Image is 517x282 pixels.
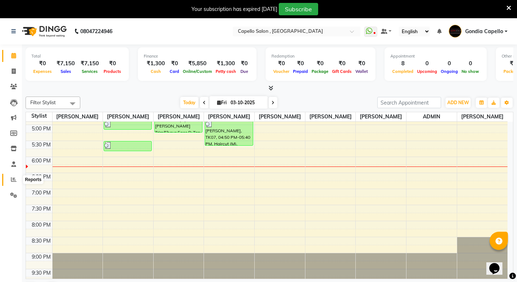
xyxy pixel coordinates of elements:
[80,69,100,74] span: Services
[80,21,112,42] b: 08047224946
[59,69,73,74] span: Sales
[486,253,510,275] iframe: chat widget
[390,69,415,74] span: Completed
[30,269,52,277] div: 9:30 PM
[439,59,460,68] div: 0
[154,112,204,121] span: [PERSON_NAME]
[390,59,415,68] div: 8
[354,59,370,68] div: ₹0
[30,173,52,181] div: 6:30 PM
[30,237,52,245] div: 8:30 PM
[19,21,69,42] img: logo
[181,59,214,68] div: ₹5,850
[26,112,52,120] div: Stylist
[205,120,252,145] div: [PERSON_NAME], TK07, 04:50 PM-05:40 PM, Haircut (M),[PERSON_NAME] Trim/Shave
[192,5,277,13] div: Your subscription has expired [DATE]
[30,221,52,229] div: 8:00 PM
[215,100,228,105] span: Fri
[291,69,310,74] span: Prepaid
[449,25,462,38] img: Gondia Capello
[439,69,460,74] span: Ongoing
[30,99,56,105] span: Filter Stylist
[30,253,52,261] div: 9:00 PM
[30,125,52,133] div: 5:00 PM
[30,141,52,149] div: 5:30 PM
[415,69,439,74] span: Upcoming
[103,112,153,121] span: [PERSON_NAME]
[377,97,441,108] input: Search Appointment
[457,112,508,121] span: [PERSON_NAME]
[149,69,163,74] span: Cash
[279,3,318,15] button: Subscribe
[271,59,291,68] div: ₹0
[415,59,439,68] div: 0
[31,53,123,59] div: Total
[445,98,471,108] button: ADD NEW
[30,157,52,165] div: 6:00 PM
[305,112,356,121] span: [PERSON_NAME]
[447,100,469,105] span: ADD NEW
[102,59,123,68] div: ₹0
[239,69,250,74] span: Due
[23,175,43,184] div: Reports
[104,120,151,129] div: [PERSON_NAME], TK05, 04:50 PM-05:10 PM, Haircut (M)
[204,112,254,121] span: [PERSON_NAME]
[310,59,330,68] div: ₹0
[214,59,238,68] div: ₹1,300
[460,59,481,68] div: 0
[31,69,54,74] span: Expenses
[168,59,181,68] div: ₹0
[356,112,406,121] span: [PERSON_NAME]
[460,69,481,74] span: No show
[30,205,52,213] div: 7:30 PM
[181,69,214,74] span: Online/Custom
[104,141,151,151] div: [PERSON_NAME], TK08, 05:30 PM-05:50 PM, Haircut (M)
[390,53,481,59] div: Appointment
[102,69,123,74] span: Products
[78,59,102,68] div: ₹7,150
[330,59,354,68] div: ₹0
[168,69,181,74] span: Card
[271,53,370,59] div: Redemption
[228,97,265,108] input: 2025-10-03
[354,69,370,74] span: Wallet
[144,53,251,59] div: Finance
[465,28,503,35] span: Gondia Capello
[255,112,305,121] span: [PERSON_NAME]
[54,59,78,68] div: ₹7,150
[53,112,103,121] span: [PERSON_NAME]
[310,69,330,74] span: Package
[31,59,54,68] div: ₹0
[271,69,291,74] span: Voucher
[180,97,198,108] span: Today
[238,59,251,68] div: ₹0
[30,189,52,197] div: 7:00 PM
[214,69,238,74] span: Petty cash
[291,59,310,68] div: ₹0
[144,59,168,68] div: ₹1,300
[406,112,457,121] span: ADMIN
[330,69,354,74] span: Gift Cards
